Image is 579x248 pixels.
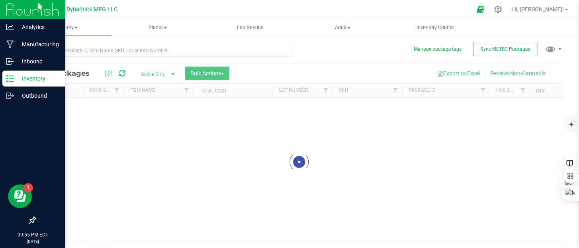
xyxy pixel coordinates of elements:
inline-svg: Inbound [6,57,14,65]
p: Inventory [14,74,62,83]
span: Hi, [PERSON_NAME]! [512,6,564,12]
a: Plants [111,19,204,36]
div: Manage settings [493,6,503,13]
span: Lab Results [226,24,274,31]
p: Inbound [14,57,62,66]
a: Inventory Counts [389,19,481,36]
inline-svg: Manufacturing [6,40,14,48]
span: Open Ecommerce Menu [471,2,489,17]
span: Inventory [19,24,111,31]
p: Outbound [14,91,62,100]
span: Inventory Counts [406,24,465,31]
input: Search Package ID, Item Name, SKU, Lot or Part Number... [35,45,293,57]
button: Sync METRC Packages [473,42,537,56]
span: Audit [297,24,389,31]
p: Manufacturing [14,39,62,49]
inline-svg: Outbound [6,92,14,100]
span: Modern Dynamics MFG LLC [45,6,117,13]
iframe: Resource center [8,184,32,208]
iframe: Resource center unread badge [23,183,33,193]
a: Audit [297,19,389,36]
p: Analytics [14,22,62,32]
button: Manage package tags [414,46,462,53]
inline-svg: Inventory [6,75,14,83]
a: Inventory [19,19,111,36]
p: 09:55 PM EDT [4,231,62,238]
span: Plants [112,24,203,31]
a: Lab Results [204,19,296,36]
p: [DATE] [4,238,62,244]
inline-svg: Analytics [6,23,14,31]
span: Sync METRC Packages [481,46,530,52]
